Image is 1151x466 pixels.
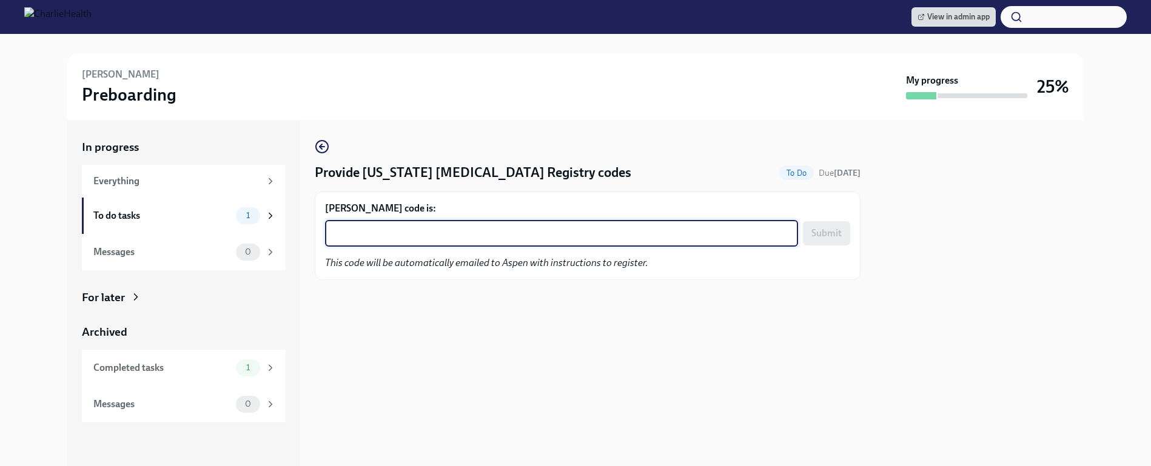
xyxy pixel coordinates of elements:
div: To do tasks [93,209,231,222]
strong: My progress [906,74,958,87]
div: Messages [93,398,231,411]
div: Everything [93,175,260,188]
h4: Provide [US_STATE] [MEDICAL_DATA] Registry codes [315,164,631,182]
a: In progress [82,139,286,155]
span: August 16th, 2025 09:00 [819,167,861,179]
div: Completed tasks [93,361,231,374]
em: This code will be automatically emailed to Aspen with instructions to register. [325,257,648,268]
img: CharlieHealth [24,7,92,27]
a: For later [82,290,286,305]
a: Messages0 [82,234,286,270]
span: To Do [779,168,814,178]
h6: [PERSON_NAME] [82,68,159,81]
h3: Preboarding [82,84,176,105]
a: Messages0 [82,386,286,422]
a: Everything [82,165,286,198]
span: 0 [238,247,258,256]
div: For later [82,290,125,305]
label: [PERSON_NAME] code is: [325,202,850,215]
span: Due [819,168,861,178]
div: Messages [93,245,231,259]
a: To do tasks1 [82,198,286,234]
strong: [DATE] [834,168,861,178]
span: 1 [239,363,257,372]
span: 1 [239,211,257,220]
a: View in admin app [911,7,996,27]
span: 0 [238,399,258,408]
a: Completed tasks1 [82,350,286,386]
span: View in admin app [918,11,990,23]
h3: 25% [1037,76,1069,98]
a: Archived [82,324,286,340]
